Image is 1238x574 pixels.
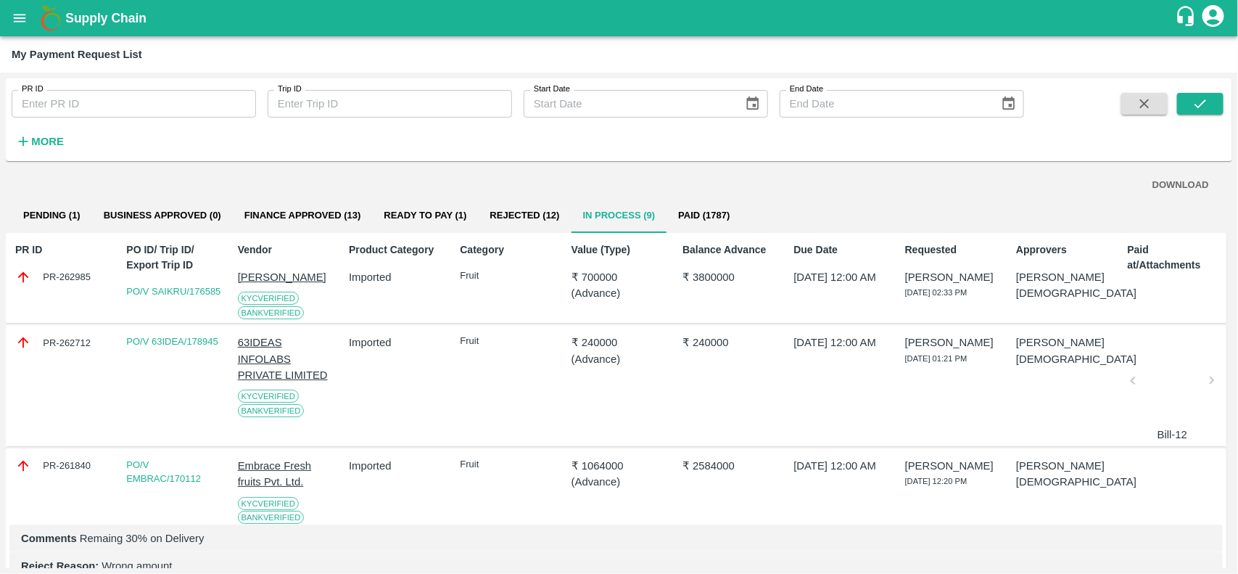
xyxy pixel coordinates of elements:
[21,560,99,572] b: Reject Reason:
[571,285,667,301] p: ( Advance )
[1147,173,1215,198] button: DOWNLOAD
[268,90,512,118] input: Enter Trip ID
[460,458,555,472] p: Fruit
[780,90,989,118] input: End Date
[92,198,233,233] button: Business Approved (0)
[460,242,555,258] p: Category
[571,351,667,367] p: ( Advance )
[372,198,478,233] button: Ready To Pay (1)
[460,335,555,348] p: Fruit
[739,90,767,118] button: Choose date
[22,83,44,95] label: PR ID
[790,83,823,95] label: End Date
[238,497,299,510] span: KYC Verified
[126,286,220,297] a: PO/V SAIKRU/176585
[126,242,221,273] p: PO ID/ Trip ID/ Export Trip ID
[12,129,67,154] button: More
[682,242,777,258] p: Balance Advance
[794,335,889,350] p: [DATE] 12:00 AM
[905,288,967,297] span: [DATE] 02:33 PM
[571,242,667,258] p: Value (Type)
[65,8,1175,28] a: Supply Chain
[794,269,889,285] p: [DATE] 12:00 AM
[21,533,77,544] b: Comments
[682,269,777,285] p: ₹ 3800000
[238,292,299,305] span: KYC Verified
[233,198,373,233] button: Finance Approved (13)
[15,242,110,258] p: PR ID
[905,269,1000,285] p: [PERSON_NAME]
[1016,269,1111,302] p: [PERSON_NAME][DEMOGRAPHIC_DATA]
[682,335,777,350] p: ₹ 240000
[15,458,110,474] div: PR-261840
[65,11,147,25] b: Supply Chain
[3,1,36,35] button: open drawer
[1200,3,1226,33] div: account of current user
[238,269,333,285] p: [PERSON_NAME]
[238,511,305,524] span: Bank Verified
[794,242,889,258] p: Due Date
[479,198,571,233] button: Rejected (12)
[126,459,201,485] a: PO/V EMBRAC/170112
[238,458,333,491] p: Embrace Fresh fruits Pvt. Ltd.
[1128,242,1223,273] p: Paid at/Attachments
[905,477,967,485] span: [DATE] 12:20 PM
[682,458,777,474] p: ₹ 2584000
[524,90,733,118] input: Start Date
[349,269,444,285] p: Imported
[1016,458,1111,491] p: [PERSON_NAME][DEMOGRAPHIC_DATA]
[995,90,1023,118] button: Choose date
[571,458,667,474] p: ₹ 1064000
[31,136,64,147] strong: More
[1016,335,1111,367] p: [PERSON_NAME][DEMOGRAPHIC_DATA]
[1139,427,1206,443] p: Bill-12
[349,458,444,474] p: Imported
[794,458,889,474] p: [DATE] 12:00 AM
[905,335,1000,350] p: [PERSON_NAME]
[460,269,555,283] p: Fruit
[349,242,444,258] p: Product Category
[1016,242,1111,258] p: Approvers
[1175,5,1200,31] div: customer-support
[36,4,65,33] img: logo
[238,335,333,383] p: 63IDEAS INFOLABS PRIVATE LIMITED
[126,336,218,347] a: PO/V 63IDEA/178945
[238,404,305,417] span: Bank Verified
[571,198,667,233] button: In Process (9)
[21,530,1211,546] p: Remaing 30% on Delivery
[278,83,302,95] label: Trip ID
[571,474,667,490] p: ( Advance )
[12,45,142,64] div: My Payment Request List
[12,90,256,118] input: Enter PR ID
[349,335,444,350] p: Imported
[571,335,667,350] p: ₹ 240000
[12,198,92,233] button: Pending (1)
[534,83,570,95] label: Start Date
[905,354,967,363] span: [DATE] 01:21 PM
[905,242,1000,258] p: Requested
[238,390,299,403] span: KYC Verified
[238,306,305,319] span: Bank Verified
[571,269,667,285] p: ₹ 700000
[667,198,741,233] button: Paid (1787)
[21,558,1211,574] p: Wrong amount
[15,335,110,350] div: PR-262712
[15,269,110,285] div: PR-262985
[238,242,333,258] p: Vendor
[905,458,1000,474] p: [PERSON_NAME]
